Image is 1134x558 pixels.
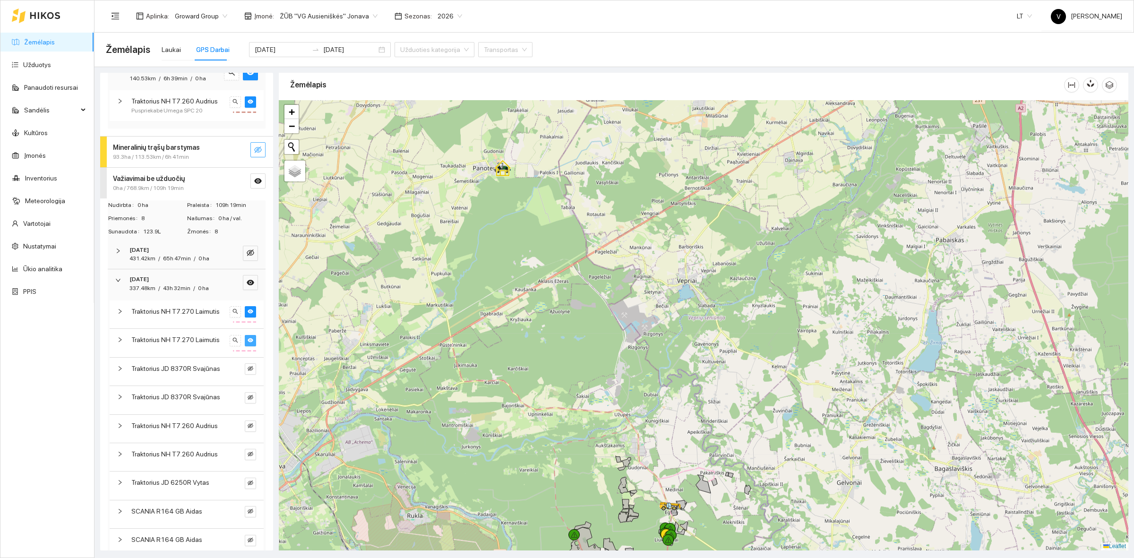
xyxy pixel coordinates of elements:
[143,227,186,236] span: 123.9L
[250,142,266,157] button: eye-invisible
[158,285,160,292] span: /
[1057,9,1061,24] span: V
[108,60,266,89] div: 140.53km/6h 39min/0 hasearcheye
[245,306,256,318] button: eye
[111,12,120,20] span: menu-fold
[25,174,57,182] a: Inventorius
[232,309,238,315] span: search
[117,537,123,542] span: right
[100,137,273,167] div: Mineralinių trąšų barstymas93.3ha / 113.53km / 6h 41mineye-invisible
[113,184,184,193] span: 0ha / 768.9km / 109h 19min
[247,69,254,77] span: eye
[163,255,191,262] span: 65h 47min
[254,177,262,186] span: eye
[24,101,78,120] span: Sandėlis
[404,11,432,21] span: Sezonas :
[115,277,121,283] span: right
[245,535,256,546] button: eye-invisible
[243,246,258,261] button: eye-invisible
[232,99,238,105] span: search
[137,201,186,210] span: 0 ha
[245,392,256,403] button: eye-invisible
[129,255,155,262] span: 431.42km
[108,269,266,299] div: [DATE]337.48km/43h 32min/0 haeye
[1103,543,1126,549] a: Leaflet
[163,285,190,292] span: 43h 32min
[24,84,78,91] a: Panaudoti resursai
[1065,81,1079,89] span: column-width
[247,279,254,288] span: eye
[129,285,155,292] span: 337.48km
[117,98,123,104] span: right
[198,285,209,292] span: 0 ha
[218,214,265,223] span: 0 ha / val.
[131,106,202,115] span: Puspriekabė Umega SPC 20
[110,358,264,386] div: Traktorius JD 8370R Svajūnaseye-invisible
[248,337,253,344] span: eye
[24,38,55,46] a: Žemėlapis
[248,366,253,372] span: eye-invisible
[23,288,36,295] a: PPIS
[284,161,305,181] a: Layers
[250,173,266,189] button: eye
[115,68,121,73] span: right
[248,537,253,544] span: eye-invisible
[245,363,256,375] button: eye-invisible
[248,480,253,487] span: eye-invisible
[232,337,238,344] span: search
[248,451,253,458] span: eye-invisible
[108,240,266,269] div: [DATE]431.42km/65h 47min/0 haeye-invisible
[129,247,149,253] strong: [DATE]
[245,421,256,432] button: eye-invisible
[1064,77,1079,93] button: column-width
[158,255,160,262] span: /
[245,96,256,108] button: eye
[131,392,220,402] span: Traktorius JD 8370R Svajūnas
[245,506,256,517] button: eye-invisible
[284,119,299,133] a: Zoom out
[248,309,253,315] span: eye
[244,12,252,20] span: shop
[248,99,253,105] span: eye
[187,214,218,223] span: Našumas
[323,44,377,55] input: Pabaigos data
[25,197,65,205] a: Meteorologija
[110,472,264,499] div: Traktorius JD 6250R Vytaseye-invisible
[284,140,299,154] button: Initiate a new search
[117,394,123,400] span: right
[110,90,264,121] div: Traktorius NH T7.260 AudriusPuspriekabė Umega SPC 20searcheye
[215,201,265,210] span: 109h 19min
[248,395,253,401] span: eye-invisible
[194,255,196,262] span: /
[243,65,258,80] button: eye
[131,506,202,516] span: SCANIA R164 GB Aidas
[117,423,123,429] span: right
[108,201,137,210] span: Nudirbta
[312,46,319,53] span: swap-right
[23,61,51,69] a: Užduotys
[230,306,241,318] button: search
[245,449,256,460] button: eye-invisible
[100,168,273,198] div: Važiavimai be užduočių0ha / 768.9km / 109h 19mineye
[254,11,274,21] span: Įmonė :
[146,11,169,21] span: Aplinka :
[110,415,264,443] div: Traktorius NH T7.260 Audriuseye-invisible
[110,329,264,357] div: Traktorius NH T7.270 Laimutissearcheye
[113,153,189,162] span: 93.3ha / 113.53km / 6h 41min
[110,386,264,414] div: Traktorius JD 8370R Svajūnaseye-invisible
[23,242,56,250] a: Nustatymai
[215,227,265,236] span: 8
[255,44,308,55] input: Pradžios data
[254,146,262,155] span: eye-invisible
[110,529,264,557] div: SCANIA R164 GB Aidaseye-invisible
[108,214,141,223] span: Priemonės
[106,7,125,26] button: menu-fold
[117,508,123,514] span: right
[113,144,200,151] strong: Mineralinių trąšų barstymas
[193,285,195,292] span: /
[1017,9,1032,23] span: LT
[23,220,51,227] a: Vartotojai
[159,75,161,82] span: /
[163,75,188,82] span: 6h 39min
[129,276,149,283] strong: [DATE]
